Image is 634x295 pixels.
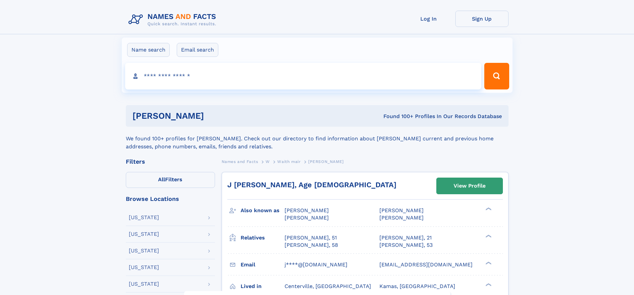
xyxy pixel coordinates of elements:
a: W [266,157,270,166]
span: Kamas, [GEOGRAPHIC_DATA] [379,283,455,289]
h3: Relatives [241,232,285,243]
span: [PERSON_NAME] [285,207,329,214]
div: Browse Locations [126,196,215,202]
span: [PERSON_NAME] [379,207,424,214]
div: [US_STATE] [129,215,159,220]
span: [EMAIL_ADDRESS][DOMAIN_NAME] [379,261,473,268]
div: ❯ [484,207,492,211]
h3: Email [241,259,285,270]
div: ❯ [484,234,492,238]
span: [PERSON_NAME] [308,159,344,164]
div: Filters [126,159,215,165]
div: [US_STATE] [129,265,159,270]
div: Found 100+ Profiles In Our Records Database [294,113,502,120]
span: [PERSON_NAME] [285,215,329,221]
span: Waith mair [277,159,301,164]
input: search input [125,63,482,89]
a: Waith mair [277,157,301,166]
a: View Profile [437,178,503,194]
a: J [PERSON_NAME], Age [DEMOGRAPHIC_DATA] [227,181,396,189]
h3: Lived in [241,281,285,292]
div: ❯ [484,261,492,265]
h3: Also known as [241,205,285,216]
label: Name search [127,43,170,57]
a: Log In [402,11,455,27]
div: We found 100+ profiles for [PERSON_NAME]. Check out our directory to find information about [PERS... [126,127,509,151]
div: View Profile [454,178,486,194]
label: Filters [126,172,215,188]
span: All [158,176,165,183]
a: Sign Up [455,11,509,27]
div: [US_STATE] [129,231,159,237]
img: Logo Names and Facts [126,11,222,29]
div: [US_STATE] [129,248,159,253]
span: [PERSON_NAME] [379,215,424,221]
a: [PERSON_NAME], 21 [379,234,432,241]
div: [US_STATE] [129,281,159,287]
span: W [266,159,270,164]
label: Email search [177,43,218,57]
div: ❯ [484,282,492,287]
h1: [PERSON_NAME] [132,112,294,120]
a: Names and Facts [222,157,258,166]
a: [PERSON_NAME], 58 [285,241,338,249]
a: [PERSON_NAME], 53 [379,241,433,249]
a: [PERSON_NAME], 51 [285,234,337,241]
span: Centerville, [GEOGRAPHIC_DATA] [285,283,371,289]
button: Search Button [484,63,509,89]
